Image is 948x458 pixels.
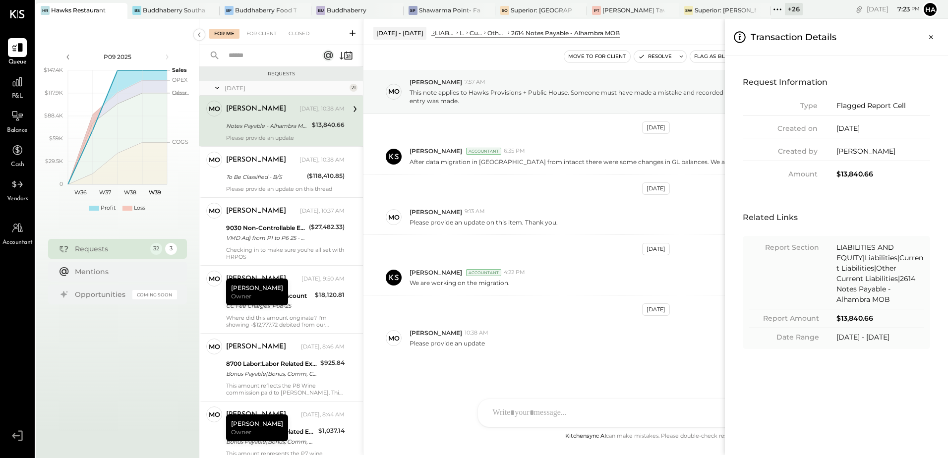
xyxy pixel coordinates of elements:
div: Created on [743,123,818,134]
span: Vendors [7,195,28,204]
span: Cash [11,161,24,170]
text: $147.4K [44,66,63,73]
div: $13,840.66 [836,169,930,179]
div: Requests [75,244,145,254]
text: $29.5K [45,158,63,165]
div: Profit [101,204,116,212]
span: Balance [7,126,28,135]
div: Buddhaberry Southampton [143,6,204,14]
div: Type [743,101,818,111]
h4: Related Links [743,209,930,226]
div: Superior: [PERSON_NAME] [695,6,756,14]
div: Date Range [749,332,819,343]
div: Buddhaberry Food Truck [235,6,296,14]
div: BF [225,6,234,15]
div: Buddhaberry [327,6,366,14]
text: 0 [59,180,63,187]
text: $88.4K [44,112,63,119]
text: COGS [172,138,188,145]
h3: Transaction Details [751,27,836,48]
div: Bu [316,6,325,15]
div: + 26 [785,3,803,15]
div: SP [409,6,417,15]
a: Cash [0,141,34,170]
div: $13,840.66 [836,313,924,324]
div: SW [684,6,693,15]
text: Occu... [172,89,189,96]
div: Report Section [749,242,819,253]
div: PT [592,6,601,15]
div: Opportunities [75,289,127,299]
div: Mentions [75,267,172,277]
text: $117.9K [45,89,63,96]
span: Queue [8,58,27,67]
h4: Request Information [743,74,930,91]
div: Shawarma Point- Fareground [419,6,480,14]
div: HR [41,6,50,15]
span: Accountant [2,238,33,247]
div: [PERSON_NAME] Tavern [602,6,664,14]
text: W39 [148,189,161,196]
a: Balance [0,107,34,135]
div: Loss [134,204,145,212]
text: W38 [123,189,136,196]
div: P09 2025 [75,53,160,61]
button: Close panel [922,28,940,46]
div: SO [500,6,509,15]
div: Created by [743,146,818,157]
text: Sales [172,66,187,73]
a: P&L [0,72,34,101]
span: P&L [12,92,23,101]
div: Amount [743,169,818,179]
a: Queue [0,38,34,67]
div: Coming Soon [132,290,177,299]
div: copy link [854,4,864,14]
text: W37 [99,189,111,196]
button: Ha [922,1,938,17]
div: Superior: [GEOGRAPHIC_DATA] [511,6,572,14]
div: LIABILITIES AND EQUITY|Liabilities|Current Liabilities|Other Current Liabilities|2614 Notes Payab... [836,242,924,305]
div: Hawks Restaurant [51,6,106,14]
div: [DATE] [836,123,930,134]
div: 32 [150,243,162,255]
text: OPEX [172,76,188,83]
div: [PERSON_NAME] [836,146,930,157]
div: Report Amount [749,313,819,324]
div: [DATE] - [DATE] [836,332,924,343]
div: 3 [165,243,177,255]
text: $59K [49,135,63,142]
div: BS [132,6,141,15]
a: Vendors [0,175,34,204]
a: Accountant [0,219,34,247]
text: W36 [74,189,86,196]
div: [DATE] [867,4,920,14]
div: Flagged Report Cell [836,101,930,111]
